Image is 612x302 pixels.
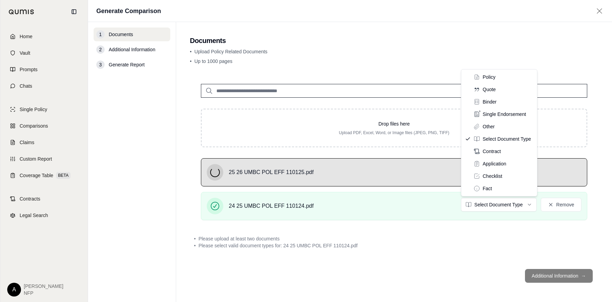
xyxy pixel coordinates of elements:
[483,74,495,80] span: Policy
[483,185,492,192] span: Fact
[483,123,495,130] span: Other
[483,98,496,105] span: Binder
[483,148,501,155] span: Contract
[483,111,526,118] span: Single Endorsement
[483,86,496,93] span: Quote
[483,173,502,180] span: Checklist
[483,136,531,142] span: Select Document Type
[483,160,506,167] span: Application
